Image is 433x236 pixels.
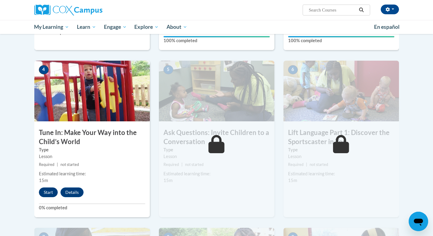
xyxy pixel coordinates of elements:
div: Lesson [288,153,394,160]
div: Lesson [39,153,145,160]
img: Course Image [159,61,274,121]
img: Course Image [284,61,399,121]
span: not started [60,162,79,167]
div: Lesson [163,153,270,160]
input: Search Courses [308,6,357,14]
h3: Ask Questions: Invite Children to a Conversation [159,128,274,147]
span: Learn [77,23,96,31]
h3: Tune In: Make Your Way into the Child’s World [34,128,150,147]
a: Engage [100,20,131,34]
span: Required [163,162,179,167]
div: Main menu [25,20,408,34]
div: Estimated learning time: [39,170,145,177]
label: 100% completed [288,37,394,44]
span: Explore [134,23,159,31]
span: not started [310,162,328,167]
div: Your progress [288,36,394,37]
h3: Lift Language Part 1: Discover the Sportscaster in You [284,128,399,147]
button: Details [60,187,84,197]
a: En español [370,21,404,33]
div: Estimated learning time: [288,170,394,177]
span: not started [185,162,204,167]
a: About [163,20,191,34]
span: | [306,162,307,167]
div: Estimated learning time: [163,170,270,177]
span: Required [39,162,54,167]
span: My Learning [34,23,69,31]
label: Type [288,147,394,153]
div: Your progress [163,36,270,37]
span: Required [288,162,304,167]
label: Type [39,147,145,153]
label: 100% completed [163,37,270,44]
span: 15m [39,178,48,183]
img: Cox Campus [34,5,102,15]
button: Search [357,6,366,14]
span: Engage [104,23,127,31]
label: Type [163,147,270,153]
img: Course Image [34,61,150,121]
a: Cox Campus [34,5,150,15]
label: 0% completed [39,204,145,211]
span: | [181,162,183,167]
span: 5 [163,65,173,74]
span: About [167,23,187,31]
span: En español [374,24,400,30]
span: 6 [288,65,298,74]
a: Learn [73,20,100,34]
button: Account Settings [381,5,399,14]
span: 4 [39,65,49,74]
iframe: Button to launch messaging window [409,212,428,231]
span: | [57,162,58,167]
span: 15m [163,178,173,183]
button: Start [39,187,58,197]
a: My Learning [30,20,73,34]
span: 15m [288,178,297,183]
a: Explore [130,20,163,34]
